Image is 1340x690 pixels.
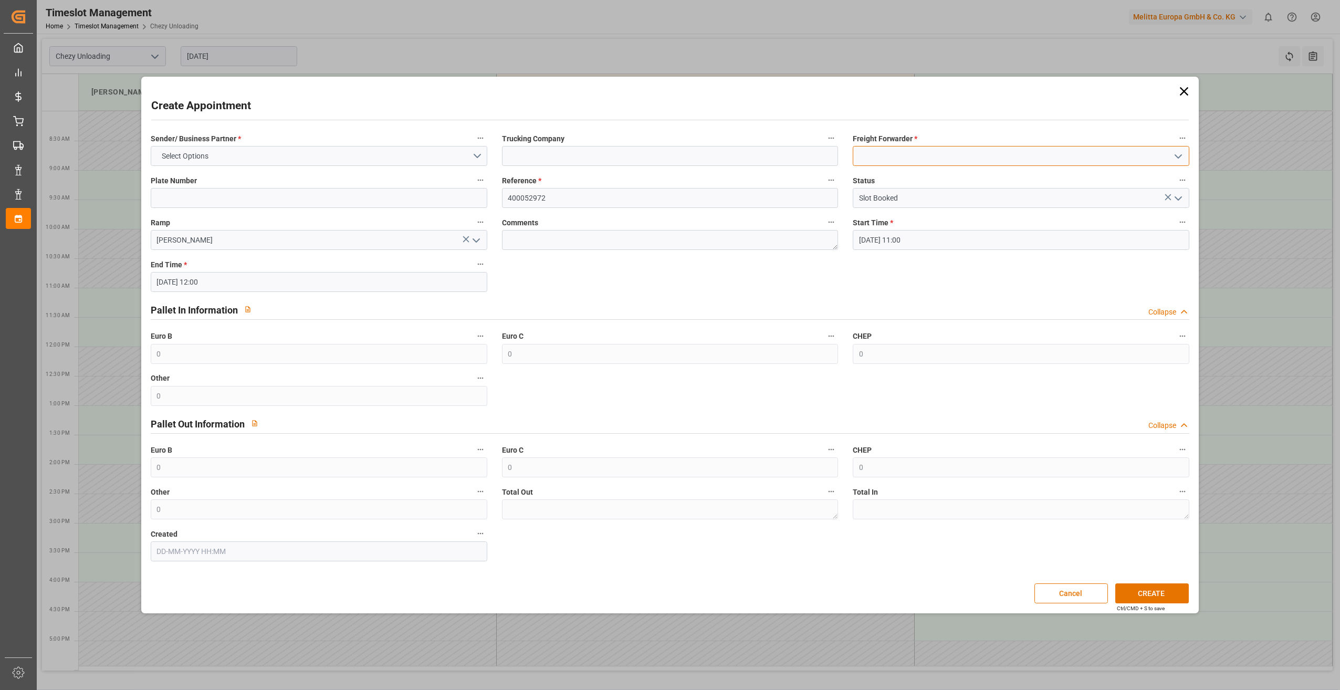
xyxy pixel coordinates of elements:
[474,173,487,187] button: Plate Number
[151,217,170,228] span: Ramp
[151,331,172,342] span: Euro B
[1170,190,1186,206] button: open menu
[245,413,265,433] button: View description
[474,485,487,498] button: Other
[853,445,872,456] span: CHEP
[824,173,838,187] button: Reference *
[474,131,487,145] button: Sender/ Business Partner *
[474,329,487,343] button: Euro B
[853,230,1189,250] input: DD-MM-YYYY HH:MM
[1176,485,1189,498] button: Total In
[853,175,875,186] span: Status
[1148,420,1176,431] div: Collapse
[1117,604,1165,612] div: Ctrl/CMD + S to save
[474,371,487,385] button: Other
[853,133,917,144] span: Freight Forwarder
[1176,215,1189,229] button: Start Time *
[502,175,541,186] span: Reference
[853,188,1189,208] input: Type to search/select
[474,257,487,271] button: End Time *
[151,133,241,144] span: Sender/ Business Partner
[502,445,524,456] span: Euro C
[1176,173,1189,187] button: Status
[151,303,238,317] h2: Pallet In Information
[151,541,487,561] input: DD-MM-YYYY HH:MM
[151,259,187,270] span: End Time
[1034,583,1108,603] button: Cancel
[474,443,487,456] button: Euro B
[151,529,177,540] span: Created
[1115,583,1189,603] button: CREATE
[1176,329,1189,343] button: CHEP
[502,331,524,342] span: Euro C
[502,217,538,228] span: Comments
[156,151,214,162] span: Select Options
[151,417,245,431] h2: Pallet Out Information
[151,373,170,384] span: Other
[238,299,258,319] button: View description
[151,272,487,292] input: DD-MM-YYYY HH:MM
[824,215,838,229] button: Comments
[824,131,838,145] button: Trucking Company
[1148,307,1176,318] div: Collapse
[151,445,172,456] span: Euro B
[1176,131,1189,145] button: Freight Forwarder *
[467,232,483,248] button: open menu
[824,485,838,498] button: Total Out
[151,230,487,250] input: Type to search/select
[502,133,564,144] span: Trucking Company
[474,527,487,540] button: Created
[824,443,838,456] button: Euro C
[151,175,197,186] span: Plate Number
[1176,443,1189,456] button: CHEP
[502,487,533,498] span: Total Out
[853,487,878,498] span: Total In
[151,487,170,498] span: Other
[151,98,251,114] h2: Create Appointment
[1170,148,1186,164] button: open menu
[474,215,487,229] button: Ramp
[853,331,872,342] span: CHEP
[151,146,487,166] button: open menu
[824,329,838,343] button: Euro C
[853,217,893,228] span: Start Time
